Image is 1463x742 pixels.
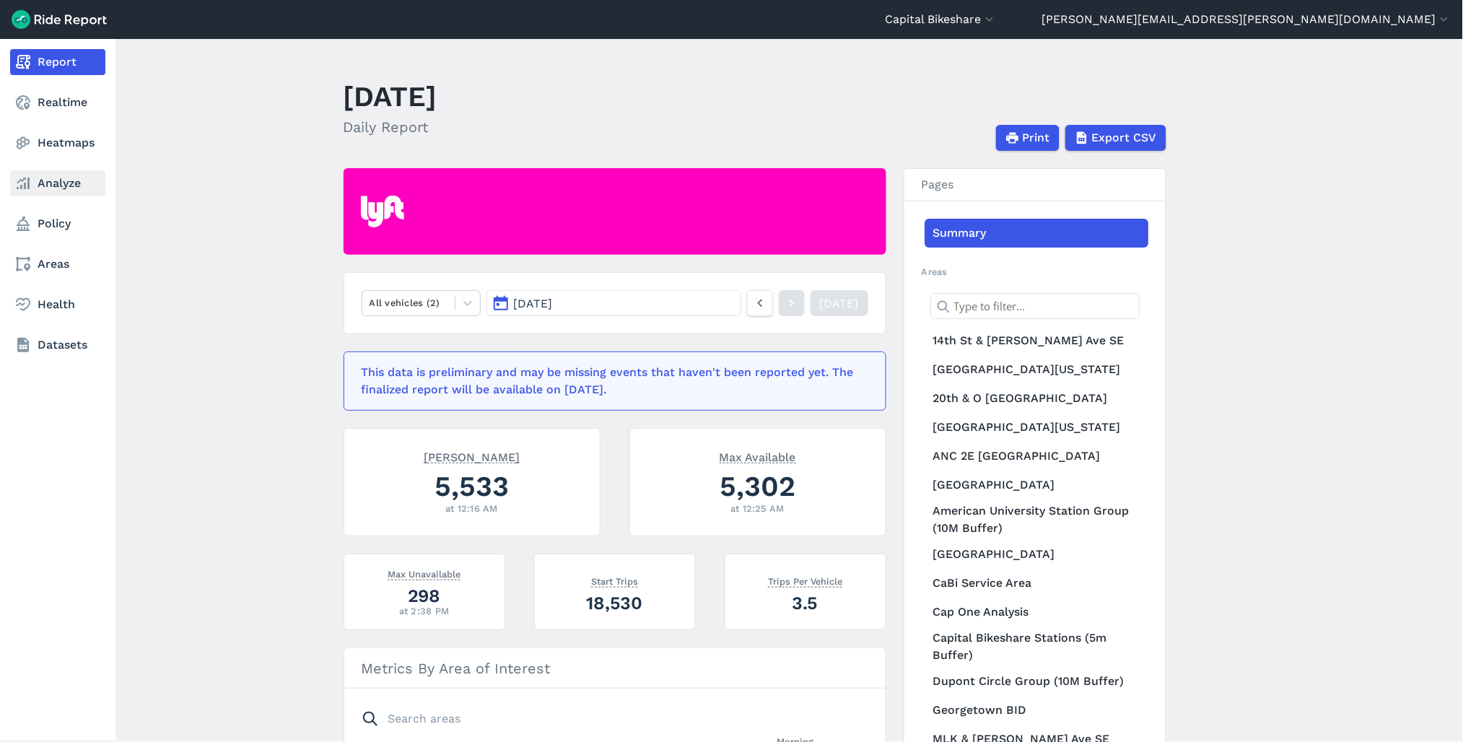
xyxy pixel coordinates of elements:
div: This data is preliminary and may be missing events that haven't been reported yet. The finalized ... [362,364,860,398]
h2: Daily Report [344,116,437,138]
h1: [DATE] [344,77,437,116]
h3: Metrics By Area of Interest [344,648,886,689]
a: Policy [10,211,105,237]
button: Print [996,125,1060,151]
span: Export CSV [1092,129,1157,147]
a: Summary [925,219,1148,248]
button: Capital Bikeshare [885,11,997,28]
span: Max Available [720,449,796,463]
a: Report [10,49,105,75]
a: Datasets [10,332,105,358]
div: at 2:38 PM [362,604,487,618]
h3: Pages [904,169,1166,201]
input: Search areas [353,706,860,732]
span: [PERSON_NAME] [424,449,520,463]
button: Export CSV [1065,125,1166,151]
a: Realtime [10,90,105,115]
div: at 12:25 AM [647,502,868,515]
a: Capital Bikeshare Stations (5m Buffer) [925,627,1148,667]
div: at 12:16 AM [362,502,582,515]
a: [GEOGRAPHIC_DATA] [925,471,1148,499]
div: 3.5 [743,590,868,616]
h2: Areas [922,265,1148,279]
a: Analyze [10,170,105,196]
button: [PERSON_NAME][EMAIL_ADDRESS][PERSON_NAME][DOMAIN_NAME] [1042,11,1451,28]
img: Lyft [361,196,404,227]
a: Areas [10,251,105,277]
div: 5,302 [647,466,868,506]
div: 18,530 [552,590,678,616]
span: Start Trips [591,573,638,588]
a: [GEOGRAPHIC_DATA][US_STATE] [925,355,1148,384]
a: Cap One Analysis [925,598,1148,627]
a: American University Station Group (10M Buffer) [925,499,1148,540]
span: Max Unavailable [388,566,460,580]
a: CaBi Service Area [925,569,1148,598]
a: Heatmaps [10,130,105,156]
div: 298 [362,583,487,608]
a: [GEOGRAPHIC_DATA] [925,540,1148,569]
button: [DATE] [486,290,741,316]
input: Type to filter... [930,293,1140,319]
img: Ride Report [12,10,107,29]
a: Health [10,292,105,318]
span: Print [1023,129,1050,147]
a: ANC 2E [GEOGRAPHIC_DATA] [925,442,1148,471]
a: [GEOGRAPHIC_DATA][US_STATE] [925,413,1148,442]
a: Dupont Circle Group (10M Buffer) [925,667,1148,696]
span: [DATE] [513,297,552,310]
a: 14th St & [PERSON_NAME] Ave SE [925,326,1148,355]
span: Trips Per Vehicle [768,573,842,588]
a: [DATE] [811,290,868,316]
a: 20th & O [GEOGRAPHIC_DATA] [925,384,1148,413]
div: 5,533 [362,466,582,506]
a: Georgetown BID [925,696,1148,725]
